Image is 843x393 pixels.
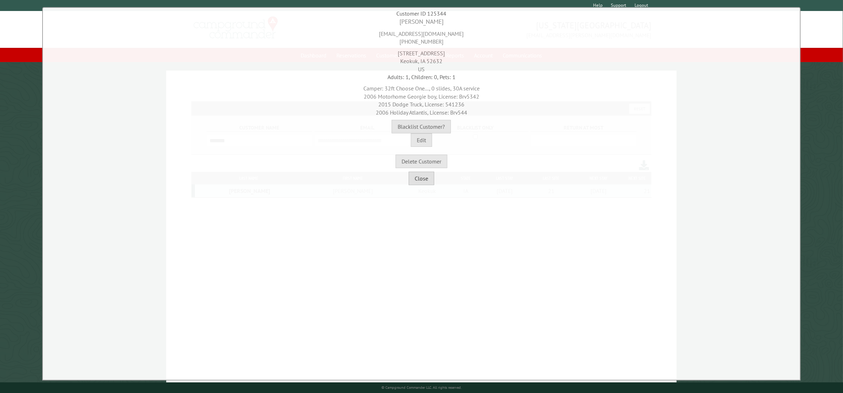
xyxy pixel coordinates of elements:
span: 2006 Holiday Atlantis, License: Brv544 [376,109,467,116]
span: 2015 Dodge Truck, License: 541236 [378,101,464,108]
div: Camper: 32ft Choose One..., 0 slides, 30A service [45,81,798,116]
small: © Campground Commander LLC. All rights reserved. [381,385,462,390]
span: 2006 Motorhome Georgie boy, License: Brv5342 [364,93,479,100]
div: [EMAIL_ADDRESS][DOMAIN_NAME] [PHONE_NUMBER] [45,26,798,46]
div: [PERSON_NAME] [45,17,798,26]
button: Blacklist Customer? [392,120,451,133]
div: [STREET_ADDRESS] Keokuk, IA 52632 US [45,46,798,73]
button: Close [409,172,434,185]
div: Customer ID 125344 [45,10,798,17]
button: Delete Customer [396,155,447,168]
div: Adults: 1, Children: 0, Pets: 1 [45,73,798,81]
button: Edit [411,133,432,147]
